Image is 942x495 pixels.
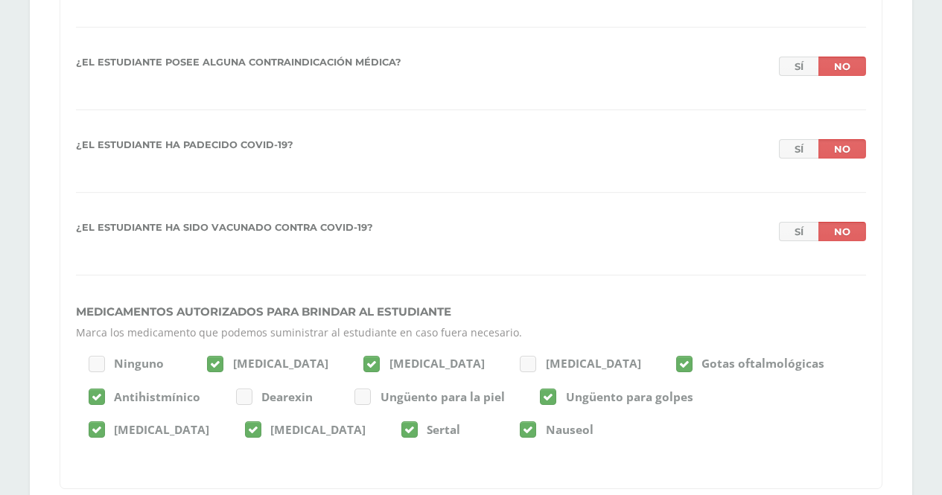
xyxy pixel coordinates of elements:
span: Dearexin [261,389,313,405]
span: [MEDICAL_DATA] [114,422,209,438]
label: ¿EL ESTUDIANTE HA SIDO VACUNADO CONTRA COVID-19? [76,222,373,235]
p: Marca los medicamento que podemos suministrar al estudiante en caso fuera necesario. [76,325,866,340]
div: has_been_vaccinated [779,222,866,241]
span: Gotas oftalmológicas [701,356,824,371]
div: has_medical_contraindications [779,57,866,76]
span: Nauseol [546,422,593,438]
span: [MEDICAL_DATA] [233,356,328,371]
a: Sí [779,139,818,159]
span: Ungüento para golpes [566,389,693,405]
div: has_suffered_from_covid [779,139,866,159]
span: [MEDICAL_DATA] [270,422,366,438]
a: No [818,57,866,76]
a: No [818,222,866,241]
a: Sí [779,222,818,241]
label: ¿El estudiante posee alguna contraindicación médica? [76,57,401,70]
span: Antihistmínico [114,389,200,405]
span: Sertal [427,422,460,438]
a: No [818,139,866,159]
a: Sí [779,57,818,76]
span: Ungüento para la piel [381,389,505,405]
span: [MEDICAL_DATA] [546,356,641,371]
span: Ninguno [114,356,164,371]
label: Medicamentos autorizados para brindar al estudiante [76,304,866,319]
label: ¿El estudiante ha padecido covid-19? [76,139,293,153]
span: [MEDICAL_DATA] [389,356,485,371]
